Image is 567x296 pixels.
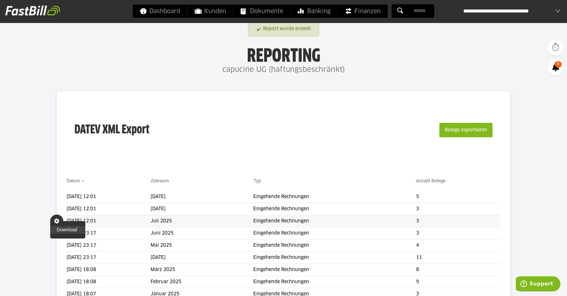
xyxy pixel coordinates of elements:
[416,203,500,215] td: 3
[253,264,416,276] td: Eingehende Rechnungen
[195,5,226,18] span: Kunden
[140,5,180,18] span: Dashboard
[67,276,151,288] td: [DATE] 18:08
[253,252,416,264] td: Eingehende Rechnungen
[416,252,500,264] td: 11
[253,203,416,215] td: Eingehende Rechnungen
[151,227,253,239] td: Juni 2025
[67,264,151,276] td: [DATE] 18:08
[67,191,151,203] td: [DATE] 12:01
[66,46,501,63] h1: Reporting
[439,123,493,137] button: Belege exportieren
[298,5,330,18] span: Banking
[253,178,261,183] a: Typ
[416,191,500,203] td: 5
[345,5,381,18] span: Finanzen
[151,264,253,276] td: März 2025
[257,23,311,35] a: Report wurde erstellt
[133,5,187,18] a: Dashboard
[151,203,253,215] td: [DATE]
[151,178,169,183] a: Zeitraum
[67,203,151,215] td: [DATE] 12:01
[151,215,253,227] td: Juli 2025
[253,276,416,288] td: Eingehende Rechnungen
[253,227,416,239] td: Eingehende Rechnungen
[416,239,500,252] td: 4
[188,5,233,18] a: Kunden
[50,226,85,234] a: Download
[151,191,253,203] td: [DATE]
[234,5,290,18] a: Dokumente
[416,276,500,288] td: 9
[81,180,86,182] img: sort_desc.gif
[67,239,151,252] td: [DATE] 23:17
[74,109,149,151] h3: DATEV XML Export
[416,215,500,227] td: 3
[241,5,283,18] span: Dokumente
[547,59,564,76] a: 8
[416,264,500,276] td: 8
[67,215,151,227] td: [DATE] 12:01
[253,191,416,203] td: Eingehende Rechnungen
[253,239,416,252] td: Eingehende Rechnungen
[516,276,560,293] iframe: Öffnet ein Widget, in dem Sie weitere Informationen finden
[151,239,253,252] td: Mai 2025
[67,252,151,264] td: [DATE] 23:17
[67,178,80,183] a: Datum
[151,252,253,264] td: [DATE]
[416,227,500,239] td: 3
[291,5,338,18] a: Banking
[5,5,60,16] img: fastbill_logo_white.png
[555,61,562,68] span: 8
[338,5,388,18] a: Finanzen
[67,227,151,239] td: [DATE] 23:17
[253,215,416,227] td: Eingehende Rechnungen
[151,276,253,288] td: Februar 2025
[416,178,446,183] a: Anzahl Belege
